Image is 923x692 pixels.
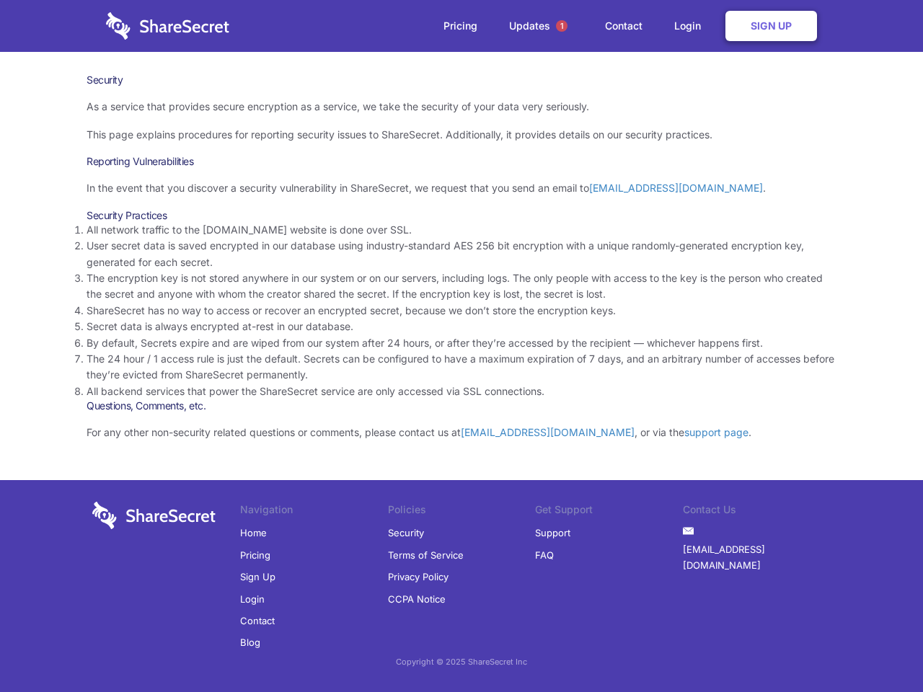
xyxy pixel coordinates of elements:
[87,425,836,440] p: For any other non-security related questions or comments, please contact us at , or via the .
[388,544,464,566] a: Terms of Service
[240,502,388,522] li: Navigation
[87,222,836,238] li: All network traffic to the [DOMAIN_NAME] website is done over SSL.
[106,12,229,40] img: logo-wordmark-white-trans-d4663122ce5f474addd5e946df7df03e33cb6a1c49d2221995e7729f52c070b2.svg
[388,502,536,522] li: Policies
[589,182,763,194] a: [EMAIL_ADDRESS][DOMAIN_NAME]
[535,502,683,522] li: Get Support
[87,335,836,351] li: By default, Secrets expire and are wiped from our system after 24 hours, or after they’re accesse...
[87,399,836,412] h3: Questions, Comments, etc.
[535,544,554,566] a: FAQ
[461,426,635,438] a: [EMAIL_ADDRESS][DOMAIN_NAME]
[87,99,836,115] p: As a service that provides secure encryption as a service, we take the security of your data very...
[683,502,831,522] li: Contact Us
[87,351,836,383] li: The 24 hour / 1 access rule is just the default. Secrets can be configured to have a maximum expi...
[87,319,836,334] li: Secret data is always encrypted at-rest in our database.
[684,426,748,438] a: support page
[87,74,836,86] h1: Security
[240,631,260,653] a: Blog
[87,180,836,196] p: In the event that you discover a security vulnerability in ShareSecret, we request that you send ...
[240,544,270,566] a: Pricing
[92,502,216,529] img: logo-wordmark-white-trans-d4663122ce5f474addd5e946df7df03e33cb6a1c49d2221995e7729f52c070b2.svg
[429,4,492,48] a: Pricing
[87,303,836,319] li: ShareSecret has no way to access or recover an encrypted secret, because we don’t store the encry...
[388,522,424,544] a: Security
[591,4,657,48] a: Contact
[87,270,836,303] li: The encryption key is not stored anywhere in our system or on our servers, including logs. The on...
[388,566,449,587] a: Privacy Policy
[240,522,267,544] a: Home
[87,383,836,399] li: All backend services that power the ShareSecret service are only accessed via SSL connections.
[240,610,275,631] a: Contact
[388,588,446,610] a: CCPA Notice
[240,588,265,610] a: Login
[535,522,570,544] a: Support
[683,538,831,577] a: [EMAIL_ADDRESS][DOMAIN_NAME]
[725,11,817,41] a: Sign Up
[87,238,836,270] li: User secret data is saved encrypted in our database using industry-standard AES 256 bit encryptio...
[556,20,568,32] span: 1
[87,127,836,143] p: This page explains procedures for reporting security issues to ShareSecret. Additionally, it prov...
[87,209,836,222] h3: Security Practices
[87,155,836,168] h3: Reporting Vulnerabilities
[240,566,275,587] a: Sign Up
[660,4,723,48] a: Login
